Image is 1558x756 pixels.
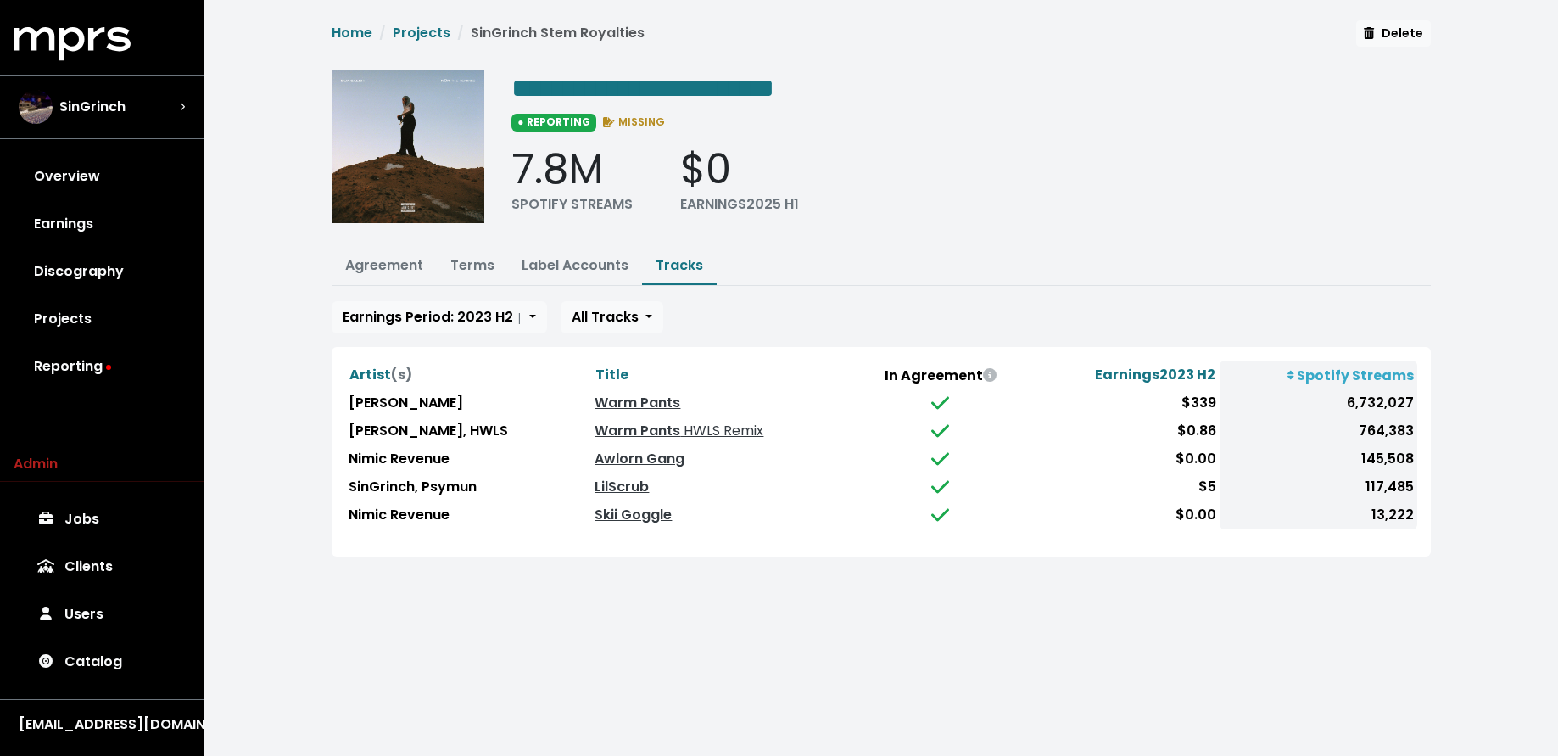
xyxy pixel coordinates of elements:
[1220,473,1416,501] td: 117,485
[349,365,412,384] span: Artist
[14,33,131,53] a: mprs logo
[1029,417,1220,445] td: $0.86
[1029,445,1220,473] td: $0.00
[393,23,450,42] a: Projects
[680,145,799,194] div: $0
[1029,389,1220,417] td: $339
[511,145,633,194] div: 7.8M
[59,97,126,117] span: SinGrinch
[14,343,190,390] a: Reporting
[680,194,799,215] div: EARNINGS 2025 H1
[332,301,547,333] button: Earnings Period: 2023 H2 †
[391,365,412,384] span: (s)
[595,449,684,468] a: Awlorn Gang
[1029,473,1220,501] td: $5
[332,23,645,57] nav: breadcrumb
[600,115,665,129] span: MISSING
[1029,501,1220,529] td: $0.00
[595,393,680,412] a: Warm Pants
[517,311,522,325] small: †
[1220,389,1416,417] td: 6,732,027
[332,23,372,42] a: Home
[1356,20,1430,47] button: Delete
[561,301,663,333] button: All Tracks
[1364,25,1422,42] span: Delete
[450,255,494,275] a: Terms
[14,496,190,543] a: Jobs
[14,714,190,736] button: [EMAIL_ADDRESS][DOMAIN_NAME]
[595,421,763,440] a: Warm Pants HWLS Remix
[14,248,190,295] a: Discography
[595,505,672,524] a: Skii Goggle
[14,591,190,638] a: Users
[345,255,423,275] a: Agreement
[349,364,413,386] button: Artist(s)
[656,255,703,275] a: Tracks
[595,477,649,496] a: LilScrub
[450,23,645,43] li: SinGrinch Stem Royalties
[680,421,763,440] span: HWLS Remix
[343,307,522,327] span: Earnings Period: 2023 H2
[1094,364,1216,386] button: Earnings2023 H2
[511,75,774,102] span: Edit value
[1220,445,1416,473] td: 145,508
[14,153,190,200] a: Overview
[1095,365,1215,384] span: Earnings 2023 H2
[345,389,592,417] td: [PERSON_NAME]
[522,255,628,275] a: Label Accounts
[14,543,190,591] a: Clients
[14,200,190,248] a: Earnings
[345,473,592,501] td: SinGrinch, Psymun
[345,501,592,529] td: Nimic Revenue
[1220,501,1416,529] td: 13,222
[511,114,597,131] span: ● REPORTING
[19,90,53,124] img: The selected account / producer
[511,194,633,215] div: SPOTIFY STREAMS
[332,70,484,223] img: Album cover for this project
[1220,417,1416,445] td: 764,383
[595,365,628,384] span: Title
[852,361,1029,389] th: In Agreement
[345,417,592,445] td: [PERSON_NAME], HWLS
[345,445,592,473] td: Nimic Revenue
[1220,361,1416,389] th: Spotify Streams
[14,295,190,343] a: Projects
[572,307,639,327] span: All Tracks
[19,714,185,735] div: [EMAIL_ADDRESS][DOMAIN_NAME]
[595,364,629,386] button: Title
[14,638,190,686] a: Catalog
